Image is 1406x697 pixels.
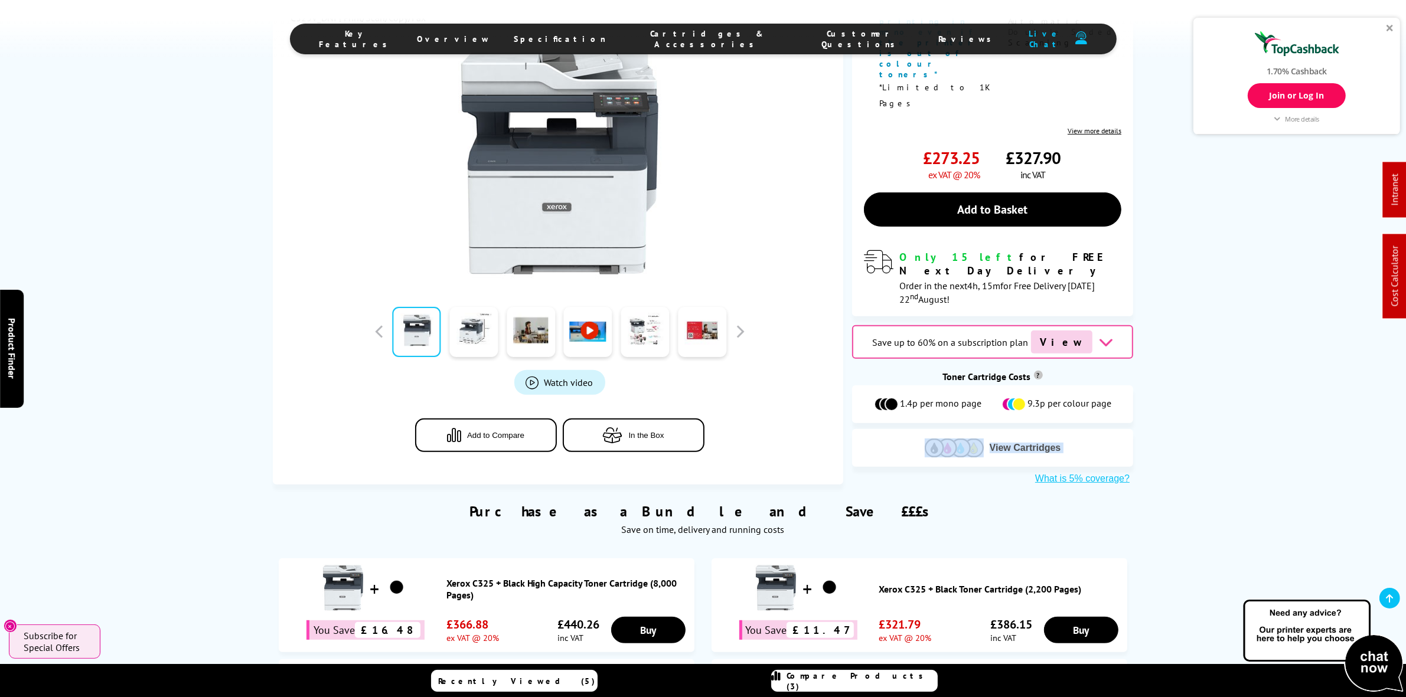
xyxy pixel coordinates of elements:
span: £440.26 [558,617,600,632]
span: ex VAT @ 20% [879,632,932,643]
span: Only 15 left [899,250,1019,264]
span: Subscribe for Special Offers [24,630,89,653]
span: In the Box [629,431,664,440]
span: Save up to 60% on a subscription plan [872,336,1028,348]
a: Compare Products (3) [771,670,938,692]
span: ex VAT @ 20% [928,169,980,181]
span: Recently Viewed (5) [439,676,596,686]
button: In the Box [563,418,704,452]
span: Reviews [938,34,997,44]
div: Toner Cartridge Costs [852,371,1133,382]
a: Xerox C325 + Black Toner Cartridge (2,200 Pages) [879,583,1122,595]
p: *Limited to 1K Pages [879,80,990,112]
span: £386.15 [991,617,1033,632]
span: Specification [514,34,606,44]
span: Add to Compare [467,431,524,440]
span: £366.88 [446,617,499,632]
a: Add to Basket [864,192,1121,227]
a: Cost Calculator [1389,246,1401,307]
img: user-headset-duotone.svg [1075,31,1087,45]
div: for FREE Next Day Delivery [899,250,1121,277]
a: Xerox C325 + Black High Capacity Toner Cartridge (8,000 Pages) [446,577,689,601]
img: Cartridges [925,439,984,457]
a: Buy [611,617,686,643]
span: Compare Products (3) [787,670,937,692]
span: 1.4p per mono page [900,397,981,411]
span: 4h, 15m [967,280,1000,292]
button: Close [4,619,17,633]
span: ex VAT @ 20% [446,632,499,643]
img: Open Live Chat window [1241,598,1406,695]
a: Product_All_Videos [514,370,605,395]
span: Cartridges & Accessories [630,28,785,50]
span: Customer Questions [808,28,915,50]
div: You Save [739,620,857,640]
span: Overview [417,34,491,44]
img: Xerox C325 + Black Toner Cartridge (2,200 Pages) [815,573,844,603]
span: £327.90 [1006,147,1061,169]
a: View more details [1068,126,1121,135]
span: £16.48 [355,622,420,638]
img: Xerox C325 + Black High Capacity Toner Cartridge (8,000 Pages) [382,573,412,603]
div: You Save [306,620,425,640]
span: £273.25 [923,147,980,169]
span: inc VAT [991,632,1033,643]
span: inc VAT [1020,169,1045,181]
img: Xerox C325 + Black High Capacity Toner Cartridge (8,000 Pages) [319,564,367,611]
button: View Cartridges [861,438,1124,457]
img: Xerox C325 [444,47,676,279]
span: Live Chat [1021,28,1069,50]
div: Purchase as a Bundle and Save £££s [273,485,1133,541]
a: Intranet [1389,174,1401,206]
span: Key Features [319,28,394,50]
div: Save on time, delivery and running costs [288,523,1118,535]
sup: Cost per page [1034,371,1043,379]
a: Recently Viewed (5) [431,670,598,692]
span: Order in the next for Free Delivery [DATE] 22 August! [899,280,1095,305]
span: £321.79 [879,617,932,632]
a: Buy [1044,617,1118,643]
span: Watch video [544,377,593,388]
span: Product Finder [6,318,18,379]
span: View [1031,330,1092,354]
img: Xerox C325 + Black Toner Cartridge (2,200 Pages) [752,564,800,611]
button: Add to Compare [415,418,557,452]
button: What is 5% coverage? [1032,473,1133,485]
span: inc VAT [558,632,600,643]
span: 9.3p per colour page [1027,397,1111,411]
div: modal_delivery [864,250,1121,305]
sup: nd [910,291,918,302]
span: View Cartridges [990,443,1061,453]
span: £11.47 [787,622,854,638]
